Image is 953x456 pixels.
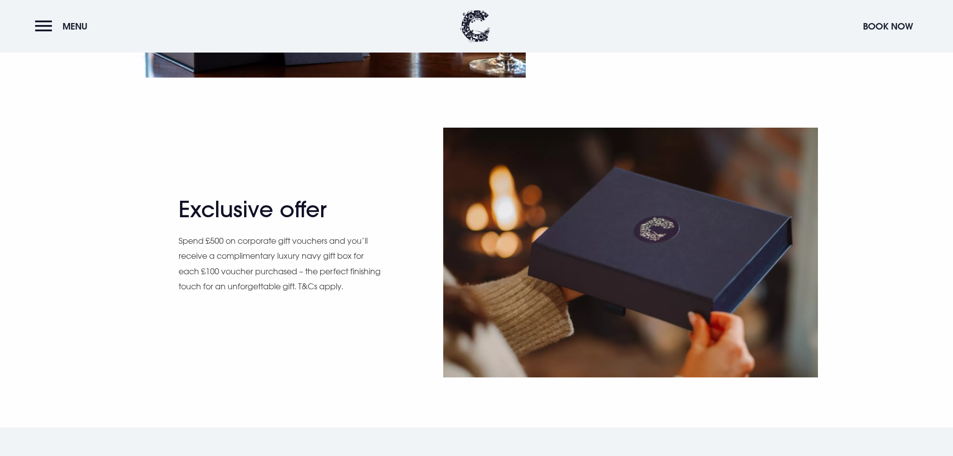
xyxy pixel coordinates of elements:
[63,21,88,32] span: Menu
[460,10,490,43] img: Clandeboye Lodge
[179,196,374,223] h2: Exclusive offer
[179,233,384,294] p: Spend £500 on corporate gift vouchers and you’ll receive a complimentary luxury navy gift box for...
[35,16,93,37] button: Menu
[443,128,818,377] img: Corporate Gift Vouchers Northern Ireland
[858,16,918,37] button: Book Now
